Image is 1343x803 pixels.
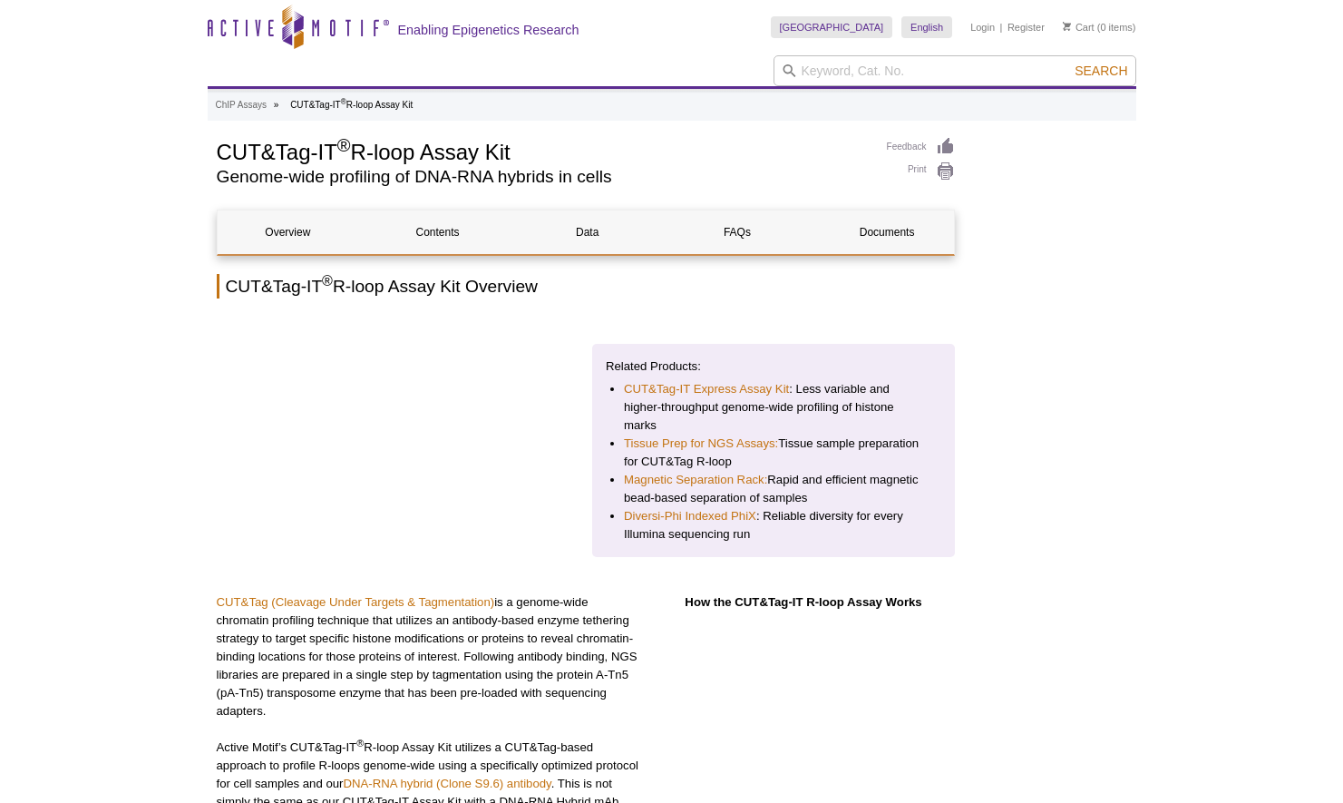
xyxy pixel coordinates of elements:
input: Keyword, Cat. No. [774,55,1136,86]
a: Contents [367,211,509,254]
a: DNA-RNA hybrid (Clone S9.6) antibody [344,777,551,790]
a: English [901,16,952,38]
li: Rapid and efficient magnetic bead-based separation of samples [624,471,923,507]
a: Tissue Prep for NGS Assays: [624,435,778,453]
li: (0 items) [1063,16,1136,38]
a: Data [517,211,658,254]
a: Login [970,21,995,34]
p: Related Products: [606,357,941,376]
a: Overview [218,211,359,254]
strong: How the CUT&Tag-IT R-loop Assay Works [685,595,921,609]
li: | [1000,16,1003,38]
img: Your Cart [1063,22,1071,31]
a: CUT&Tag (Cleavage Under Targets & Tagmentation) [217,595,495,609]
a: Feedback [887,137,955,157]
a: Cart [1063,21,1095,34]
sup: ® [322,273,333,289]
button: Search [1069,63,1133,79]
a: Print [887,162,955,181]
sup: ® [356,738,364,749]
li: CUT&Tag-IT R-loop Assay Kit [290,100,413,110]
li: : Reliable diversity for every Illumina sequencing run [624,507,923,543]
h2: Enabling Epigenetics Research [398,22,579,38]
p: is a genome-wide chromatin profiling technique that utilizes an antibody-based enzyme tethering s... [217,593,639,720]
li: » [274,100,279,110]
h2: CUT&Tag-IT R-loop Assay Kit Overview [217,274,955,299]
sup: ® [337,135,351,155]
li: Tissue sample preparation for CUT&Tag R-loop [624,435,923,471]
h1: CUT&Tag-IT R-loop Assay Kit [217,137,869,164]
li: : Less variable and higher-throughput genome-wide profiling of histone marks [624,380,923,435]
h2: Genome-wide profiling of DNA-RNA hybrids in cells [217,169,869,185]
a: FAQs [667,211,808,254]
a: Magnetic Separation Rack: [624,471,767,489]
span: Search [1075,64,1127,78]
a: Register [1007,21,1045,34]
a: CUT&Tag-IT Express Assay Kit [624,380,789,398]
a: Documents [816,211,958,254]
a: [GEOGRAPHIC_DATA] [771,16,893,38]
sup: ® [341,97,346,106]
a: Diversi-Phi Indexed PhiX [624,507,756,525]
a: ChIP Assays [216,97,268,113]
